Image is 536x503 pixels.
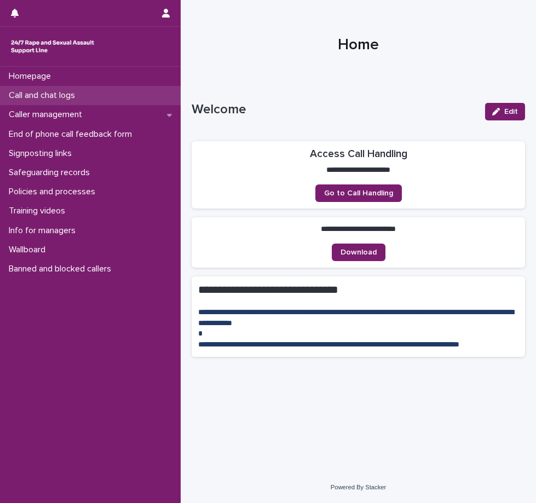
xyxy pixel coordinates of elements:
[192,36,525,55] h1: Home
[4,167,99,178] p: Safeguarding records
[4,129,141,140] p: End of phone call feedback form
[485,103,525,120] button: Edit
[4,245,54,255] p: Wallboard
[341,248,377,256] span: Download
[4,90,84,101] p: Call and chat logs
[9,36,96,57] img: rhQMoQhaT3yELyF149Cw
[4,187,104,197] p: Policies and processes
[331,484,386,490] a: Powered By Stacker
[192,102,476,118] p: Welcome
[4,148,80,159] p: Signposting links
[315,184,402,202] a: Go to Call Handling
[4,226,84,236] p: Info for managers
[504,108,518,115] span: Edit
[4,264,120,274] p: Banned and blocked callers
[324,189,393,197] span: Go to Call Handling
[332,244,385,261] a: Download
[4,206,74,216] p: Training videos
[310,148,407,160] h2: Access Call Handling
[4,71,60,82] p: Homepage
[4,109,91,120] p: Caller management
